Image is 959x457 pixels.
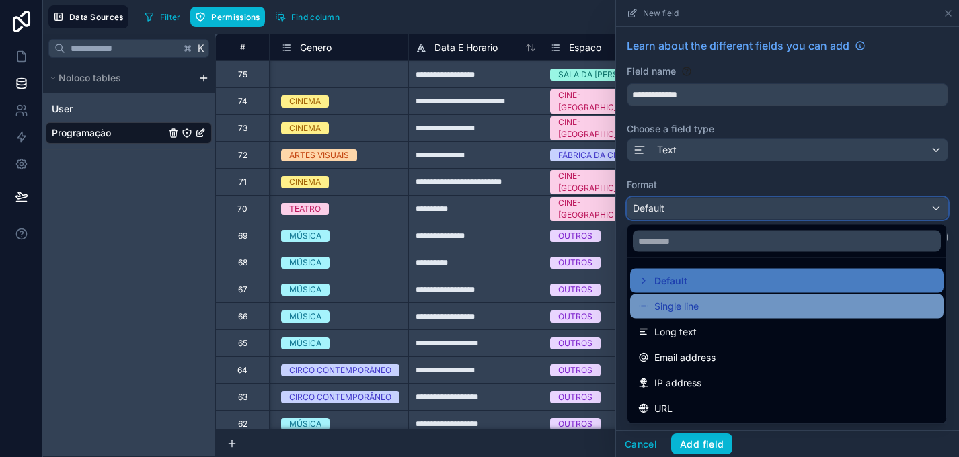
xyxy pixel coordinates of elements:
span: Single line [654,298,699,315]
div: 62 [238,419,247,429]
div: MÚSICA [289,418,321,430]
div: CINE-[GEOGRAPHIC_DATA] [558,89,662,114]
div: MÚSICA [289,310,321,323]
div: SALA DA [PERSON_NAME] [558,69,660,81]
div: CINEMA [289,122,321,134]
div: 73 [238,123,247,134]
div: 75 [238,69,247,80]
div: 65 [238,338,247,349]
div: 70 [237,204,247,214]
div: 66 [238,311,247,322]
div: CINEMA [289,176,321,188]
div: 71 [239,177,247,188]
div: 68 [238,257,247,268]
div: TEATRO [289,203,321,215]
button: Find column [270,7,344,27]
div: OUTROS [558,391,592,403]
div: ARTES VISUAIS [289,149,349,161]
div: CINE-[GEOGRAPHIC_DATA] [558,197,662,221]
span: Espaco [569,41,601,54]
span: Permissions [211,12,260,22]
span: IP address [654,375,701,391]
div: CINEMA [289,95,321,108]
button: Data Sources [48,5,128,28]
span: Genero [300,41,332,54]
span: Find column [291,12,340,22]
span: Data E Horario [434,41,498,54]
span: URL [654,401,673,417]
div: 72 [238,150,247,161]
div: 74 [238,96,247,107]
div: OUTROS [558,284,592,296]
div: 64 [237,365,247,376]
button: Filter [139,7,186,27]
div: CIRCO CONTEMPORÂNEO [289,364,391,376]
div: CIRCO CONTEMPORÂNEO [289,391,391,403]
span: K [196,44,206,53]
div: MÚSICA [289,337,321,349]
div: # [226,42,259,52]
div: 67 [238,284,247,295]
span: Default [654,273,687,289]
div: OUTROS [558,337,592,349]
div: OUTROS [558,230,592,242]
div: OUTROS [558,310,592,323]
span: Long text [654,324,697,340]
span: Data Sources [69,12,124,22]
span: Filter [160,12,181,22]
button: Permissions [190,7,264,27]
div: MÚSICA [289,230,321,242]
div: MÚSICA [289,257,321,269]
div: OUTROS [558,257,592,269]
span: Email address [654,349,716,366]
div: OUTROS [558,418,592,430]
div: FÁBRICA DA CRIATIVIDADE [558,149,662,161]
div: 69 [238,231,247,241]
div: CINE-[GEOGRAPHIC_DATA] [558,116,662,140]
div: MÚSICA [289,284,321,296]
a: Permissions [190,7,270,27]
div: OUTROS [558,364,592,376]
div: 63 [238,392,247,403]
div: CINE-[GEOGRAPHIC_DATA] [558,170,662,194]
